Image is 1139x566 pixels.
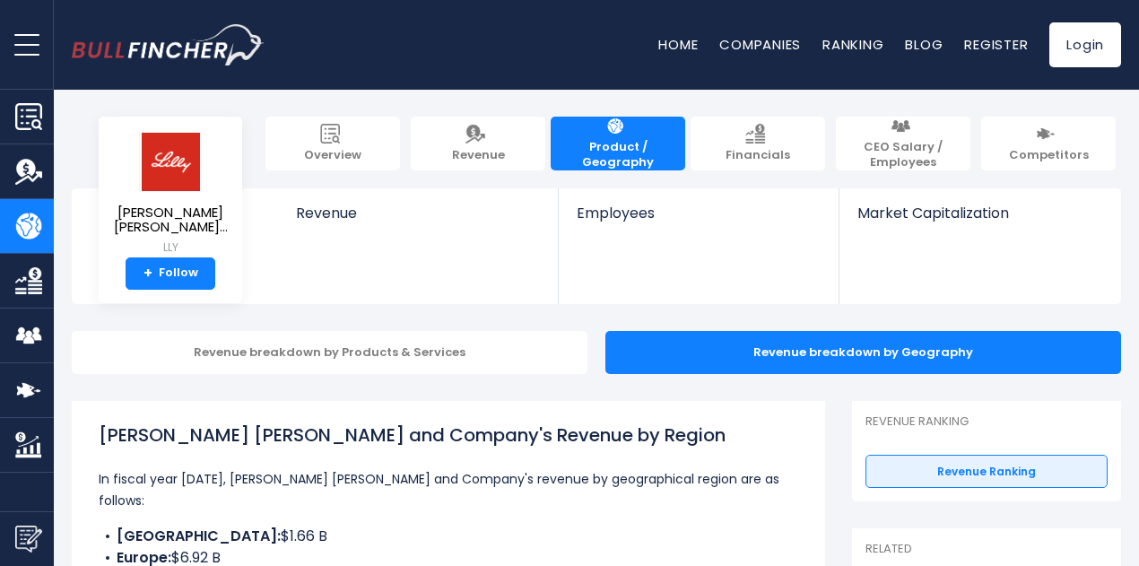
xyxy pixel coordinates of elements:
span: [PERSON_NAME] [PERSON_NAME]... [113,205,228,235]
a: Go to homepage [72,24,265,65]
span: CEO Salary / Employees [845,140,961,170]
span: Financials [726,148,790,163]
a: Product / Geography [551,117,685,170]
a: Revenue [411,117,545,170]
div: Revenue breakdown by Products & Services [72,331,587,374]
a: Register [964,35,1028,54]
span: Market Capitalization [857,205,1101,222]
li: $1.66 B [99,526,798,547]
a: +Follow [126,257,215,290]
a: Blog [905,35,943,54]
a: Market Capitalization [839,188,1119,252]
p: Related [865,542,1108,557]
a: Revenue Ranking [865,455,1108,489]
a: Competitors [981,117,1116,170]
a: [PERSON_NAME] [PERSON_NAME]... LLY [112,131,229,257]
a: Financials [691,117,825,170]
span: Competitors [1009,148,1089,163]
a: Employees [559,188,838,252]
span: Product / Geography [560,140,676,170]
a: Companies [719,35,801,54]
span: Overview [304,148,361,163]
p: Revenue Ranking [865,414,1108,430]
a: CEO Salary / Employees [836,117,970,170]
span: Revenue [452,148,505,163]
strong: + [143,266,152,282]
a: Revenue [278,188,559,252]
a: Ranking [822,35,883,54]
img: bullfincher logo [72,24,265,65]
p: In fiscal year [DATE], [PERSON_NAME] [PERSON_NAME] and Company's revenue by geographical region a... [99,468,798,511]
a: Home [658,35,698,54]
div: Revenue breakdown by Geography [605,331,1121,374]
b: [GEOGRAPHIC_DATA]: [117,526,281,546]
span: Employees [577,205,820,222]
span: Revenue [296,205,541,222]
a: Login [1049,22,1121,67]
a: Overview [265,117,400,170]
h1: [PERSON_NAME] [PERSON_NAME] and Company's Revenue by Region [99,422,798,448]
small: LLY [113,239,228,256]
